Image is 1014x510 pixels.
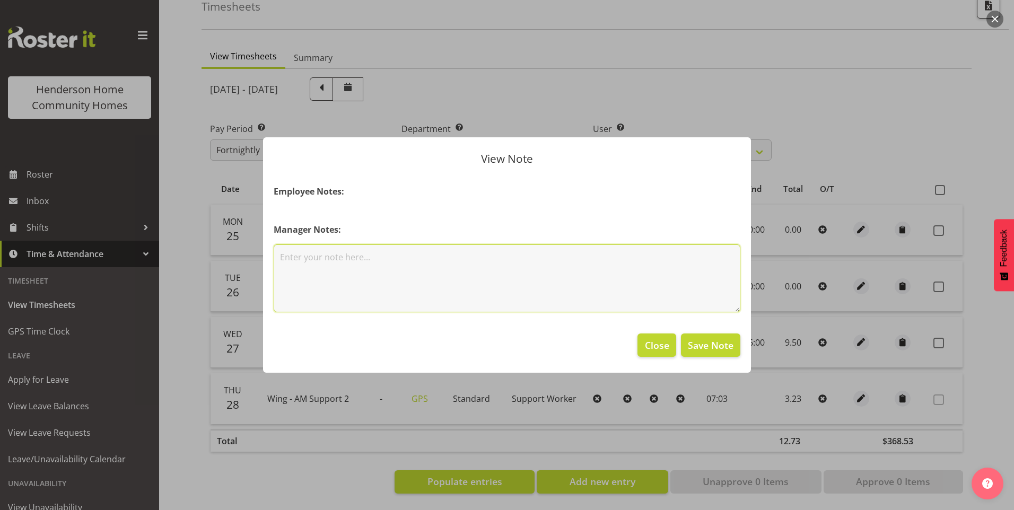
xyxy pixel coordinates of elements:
[994,219,1014,291] button: Feedback - Show survey
[274,223,740,236] h4: Manager Notes:
[688,338,733,352] span: Save Note
[274,153,740,164] p: View Note
[637,333,676,357] button: Close
[681,333,740,357] button: Save Note
[645,338,669,352] span: Close
[999,230,1009,267] span: Feedback
[274,185,740,198] h4: Employee Notes:
[982,478,993,489] img: help-xxl-2.png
